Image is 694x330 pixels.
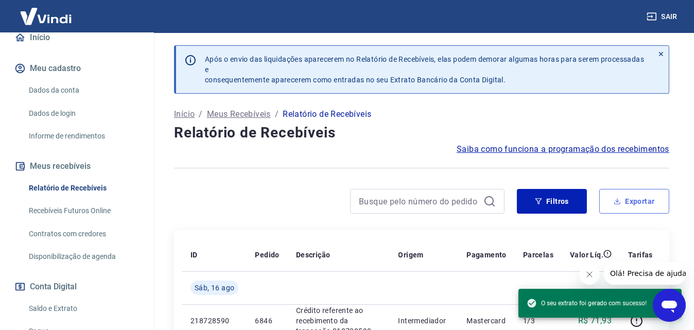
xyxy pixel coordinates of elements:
[25,200,142,221] a: Recebíveis Futuros Online
[398,316,450,326] p: Intermediador
[25,80,142,101] a: Dados da conta
[12,275,142,298] button: Conta Digital
[645,7,682,26] button: Sair
[255,250,279,260] p: Pedido
[527,298,647,308] span: O seu extrato foi gerado com sucesso!
[599,189,669,214] button: Exportar
[195,283,234,293] span: Sáb, 16 ago
[174,123,669,143] h4: Relatório de Recebíveis
[12,155,142,178] button: Meus recebíveis
[296,250,331,260] p: Descrição
[466,316,507,326] p: Mastercard
[457,143,669,155] a: Saiba como funciona a programação dos recebimentos
[578,315,612,327] p: R$ 71,93
[25,246,142,267] a: Disponibilização de agenda
[517,189,587,214] button: Filtros
[12,57,142,80] button: Meu cadastro
[283,108,371,120] p: Relatório de Recebíveis
[205,54,645,85] p: Após o envio das liquidações aparecerem no Relatório de Recebíveis, elas podem demorar algumas ho...
[199,108,202,120] p: /
[570,250,603,260] p: Valor Líq.
[25,298,142,319] a: Saldo e Extrato
[523,316,553,326] p: 1/3
[604,262,686,285] iframe: Mensagem da empresa
[12,26,142,49] a: Início
[25,126,142,147] a: Informe de rendimentos
[174,108,195,120] a: Início
[255,316,279,326] p: 6846
[523,250,553,260] p: Parcelas
[6,7,86,15] span: Olá! Precisa de ajuda?
[25,103,142,124] a: Dados de login
[25,223,142,245] a: Contratos com credores
[398,250,424,260] p: Origem
[190,316,238,326] p: 218728590
[12,1,79,32] img: Vindi
[579,264,600,285] iframe: Fechar mensagem
[466,250,507,260] p: Pagamento
[359,194,479,209] input: Busque pelo número do pedido
[190,250,198,260] p: ID
[207,108,271,120] a: Meus Recebíveis
[25,178,142,199] a: Relatório de Recebíveis
[653,289,686,322] iframe: Botão para abrir a janela de mensagens
[628,250,653,260] p: Tarifas
[275,108,279,120] p: /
